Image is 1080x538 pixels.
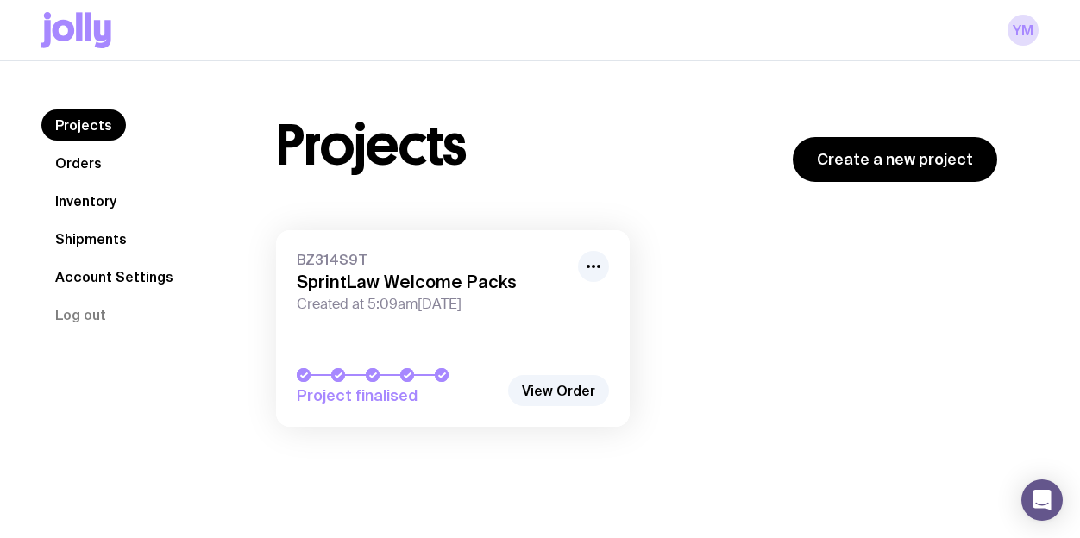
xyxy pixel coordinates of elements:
[276,230,630,427] a: BZ314S9TSprintLaw Welcome PacksCreated at 5:09am[DATE]Project finalised
[1021,479,1063,521] div: Open Intercom Messenger
[1008,15,1039,46] a: YM
[276,118,467,173] h1: Projects
[41,185,130,216] a: Inventory
[41,147,116,178] a: Orders
[297,296,568,313] span: Created at 5:09am[DATE]
[297,251,568,268] span: BZ314S9T
[41,109,126,141] a: Projects
[297,385,499,406] span: Project finalised
[41,261,187,292] a: Account Settings
[297,272,568,292] h3: SprintLaw Welcome Packs
[793,137,997,182] a: Create a new project
[41,223,141,254] a: Shipments
[41,299,120,330] button: Log out
[508,375,609,406] a: View Order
